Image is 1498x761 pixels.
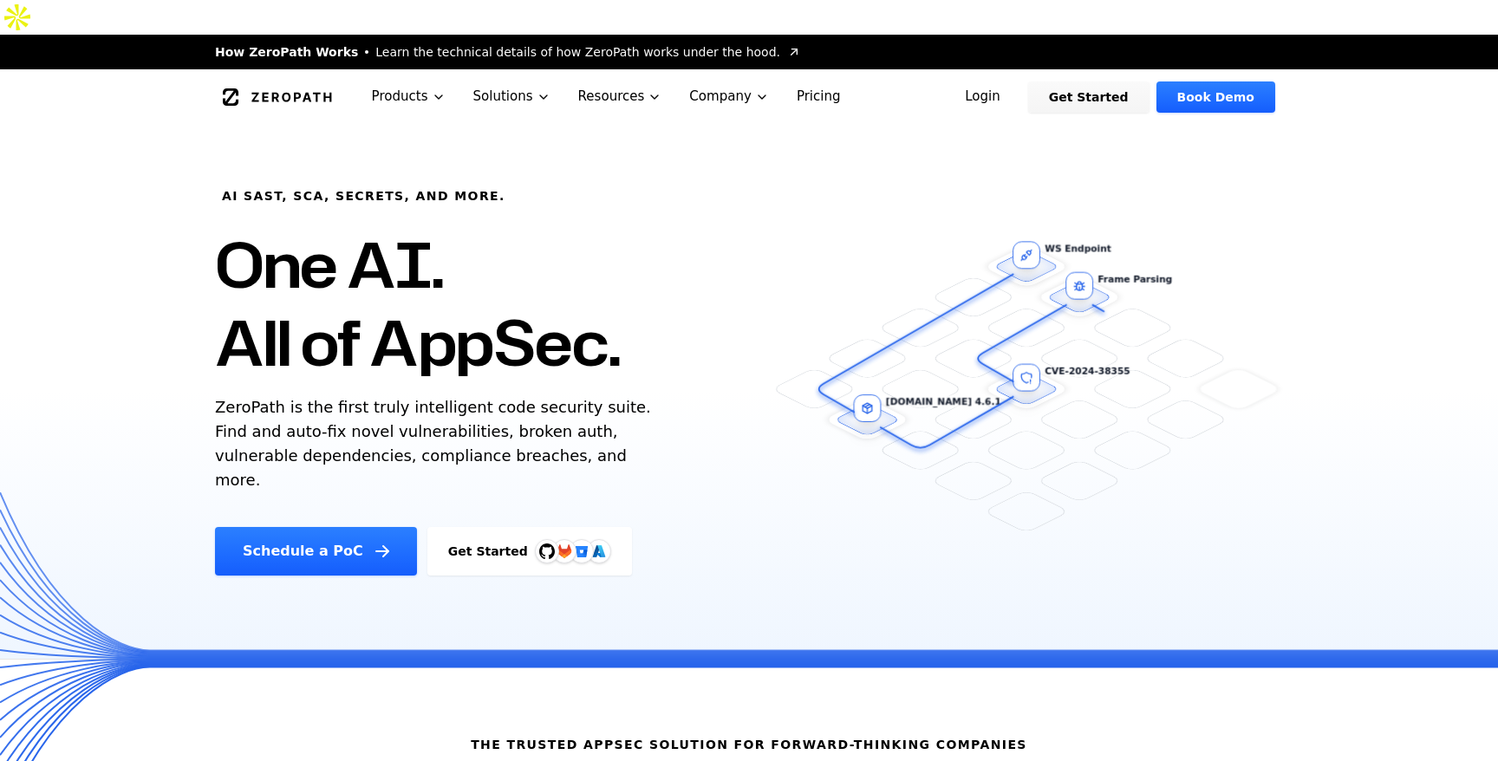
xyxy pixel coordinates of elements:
[194,69,1304,124] nav: Global
[944,81,1021,113] a: Login
[215,225,620,381] h1: One AI. All of AppSec.
[675,69,783,124] button: Company
[222,187,505,205] h6: AI SAST, SCA, Secrets, and more.
[375,43,780,61] span: Learn the technical details of how ZeroPath works under the hood.
[427,527,632,576] a: Get StartedGitHubGitLabAzure
[1156,81,1275,113] a: Book Demo
[783,69,855,124] a: Pricing
[215,395,659,492] p: ZeroPath is the first truly intelligent code security suite. Find and auto-fix novel vulnerabilit...
[215,527,417,576] a: Schedule a PoC
[592,544,606,558] img: Azure
[572,542,591,561] svg: Bitbucket
[564,69,676,124] button: Resources
[539,543,555,559] img: GitHub
[215,43,801,61] a: How ZeroPath WorksLearn the technical details of how ZeroPath works under the hood.
[471,736,1027,753] h6: The Trusted AppSec solution for forward-thinking companies
[358,69,459,124] button: Products
[547,534,582,569] img: GitLab
[215,43,358,61] span: How ZeroPath Works
[459,69,564,124] button: Solutions
[1028,81,1150,113] a: Get Started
